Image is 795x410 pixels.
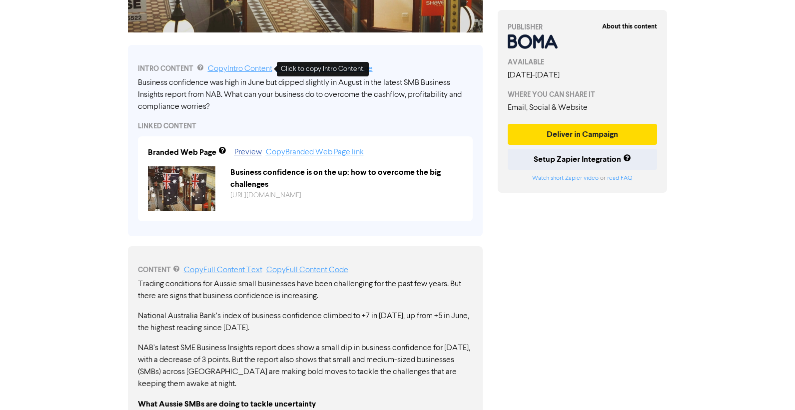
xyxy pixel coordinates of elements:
[508,124,658,145] button: Deliver in Campaign
[230,192,301,199] a: [URL][DOMAIN_NAME]
[138,278,473,302] p: Trading conditions for Aussie small businesses have been challenging for the past few years. But ...
[223,190,470,201] div: https://public2.bomamarketing.com/cp/22fIwy1QBeyvnNPWWbpiZn?sa=pB6FgFw
[138,63,473,75] div: INTRO CONTENT
[223,166,470,190] div: Business confidence is on the up: how to overcome the big challenges
[508,102,658,114] div: Email, Social & Website
[266,266,348,274] a: Copy Full Content Code
[508,22,658,32] div: PUBLISHER
[277,62,369,76] div: Click to copy Intro Content.
[532,175,599,181] a: Watch short Zapier video
[184,266,262,274] a: Copy Full Content Text
[148,146,216,158] div: Branded Web Page
[234,148,262,156] a: Preview
[138,310,473,334] p: National Australia Bank’s index of business confidence climbed to +7 in [DATE], up from +5 in Jun...
[138,342,473,390] p: NAB’s latest SME Business Insights report does show a small dip in business confidence for [DATE]...
[602,22,657,30] strong: About this content
[508,57,658,67] div: AVAILABLE
[208,65,272,73] a: Copy Intro Content
[138,77,473,113] div: Business confidence was high in June but dipped slightly in August in the latest SMB Business Ins...
[745,362,795,410] iframe: Chat Widget
[508,149,658,170] button: Setup Zapier Integration
[508,89,658,100] div: WHERE YOU CAN SHARE IT
[508,174,658,183] div: or
[138,399,316,409] strong: What Aussie SMBs are doing to tackle uncertainty
[607,175,632,181] a: read FAQ
[508,69,658,81] div: [DATE] - [DATE]
[138,121,473,131] div: LINKED CONTENT
[138,264,473,276] div: CONTENT
[266,148,364,156] a: Copy Branded Web Page link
